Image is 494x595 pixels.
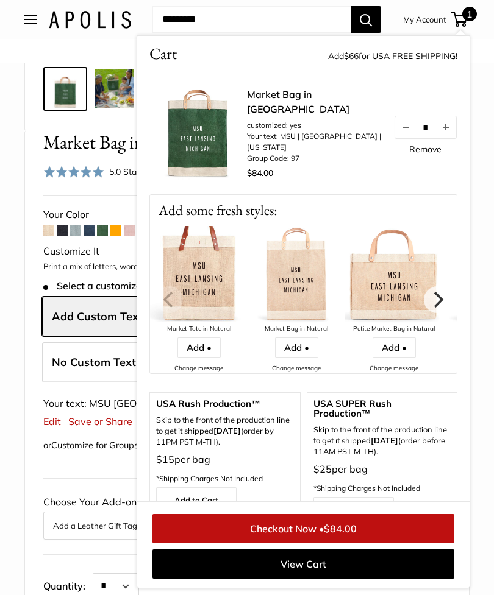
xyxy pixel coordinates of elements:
[43,437,138,454] div: or
[247,167,273,178] span: $84.00
[373,337,416,358] a: Add •
[51,440,138,451] a: Customize for Groups
[95,69,134,108] img: Market Bag in Field Green
[43,163,202,181] div: 5.0 Stars (620 Reviews)
[43,67,87,111] a: description_Make it yours with custom printed text.
[43,493,451,540] div: Choose Your Add-ons
[452,12,467,27] a: 1
[328,51,457,62] span: Add for USA FREE SHIPPING!
[150,195,457,226] p: Add some fresh styles:
[313,497,394,523] a: Add to Cart
[152,549,454,579] a: View Cart
[371,435,398,445] strong: [DATE]
[247,153,381,164] li: Group Code: 97
[24,15,37,24] button: Open menu
[152,6,351,33] input: Search...
[395,116,416,138] button: Decrease quantity by 1
[247,87,381,116] a: Market Bag in [GEOGRAPHIC_DATA]
[313,424,451,457] span: Skip to the front of the production line to get it shipped (order before 11AM PST M-TH).
[43,280,190,292] span: Select a customization option
[344,51,359,62] span: $66
[149,42,177,66] span: Cart
[152,514,454,543] a: Checkout Now •$84.00
[43,261,451,273] p: Print a mix of letters, words, and numbers to make it unmistakably yours.
[275,337,318,358] a: Add •
[247,120,381,131] li: customized: yes
[68,415,132,428] a: Save or Share
[213,426,241,435] b: [DATE]
[156,474,263,483] span: *Shipping Charges Not Included
[313,460,451,497] p: per bag
[403,12,446,27] a: My Account
[345,323,443,335] div: Petite Market Bag in Natural
[150,323,248,335] div: Market Tote in Natural
[43,206,451,224] div: Your Color
[43,131,407,153] span: Market Bag in [GEOGRAPHIC_DATA]
[156,415,294,448] p: Skip to the front of the production line to get it shipped (order by 11PM PST M-TH).
[409,145,442,153] a: Remove
[149,85,247,182] img: description_Make it yours with custom printed text.
[10,549,131,585] iframe: Sign Up via Text for Offers
[370,364,418,372] a: Change message
[313,484,420,493] span: *Shipping Charges Not Included
[42,342,453,382] label: Leave Blank
[156,453,174,465] span: $15
[248,323,345,335] div: Market Bag in Natural
[42,297,453,337] label: Add Custom Text
[49,11,131,29] img: Apolis
[174,364,223,372] a: Change message
[156,399,294,409] span: USA Rush Production™
[46,69,85,108] img: description_Make it yours with custom printed text.
[43,242,451,261] div: Customize It
[156,451,294,487] p: per bag
[156,487,237,513] a: Add to Cart
[272,364,321,372] a: Change message
[424,286,451,313] button: Next
[52,355,136,369] span: No Custom Text
[351,6,381,33] button: Search
[247,131,381,153] li: Your text: MSU | [GEOGRAPHIC_DATA] | [US_STATE]
[324,523,357,535] span: $84.00
[435,116,456,138] button: Increase quantity by 1
[313,399,451,418] span: USA SUPER Rush Production™
[416,122,435,133] input: Quantity
[109,165,202,178] div: 5.0 Stars (620 Reviews)
[313,463,332,475] span: $25
[52,309,143,323] span: Add Custom Text
[43,397,272,409] span: Your text: MSU [GEOGRAPHIC_DATA] [US_STATE]
[43,415,61,428] a: Edit
[462,7,477,21] span: 1
[177,337,221,358] a: Add •
[92,67,136,111] a: Market Bag in Field Green
[53,518,441,533] button: Add a Leather Gift Tag with Note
